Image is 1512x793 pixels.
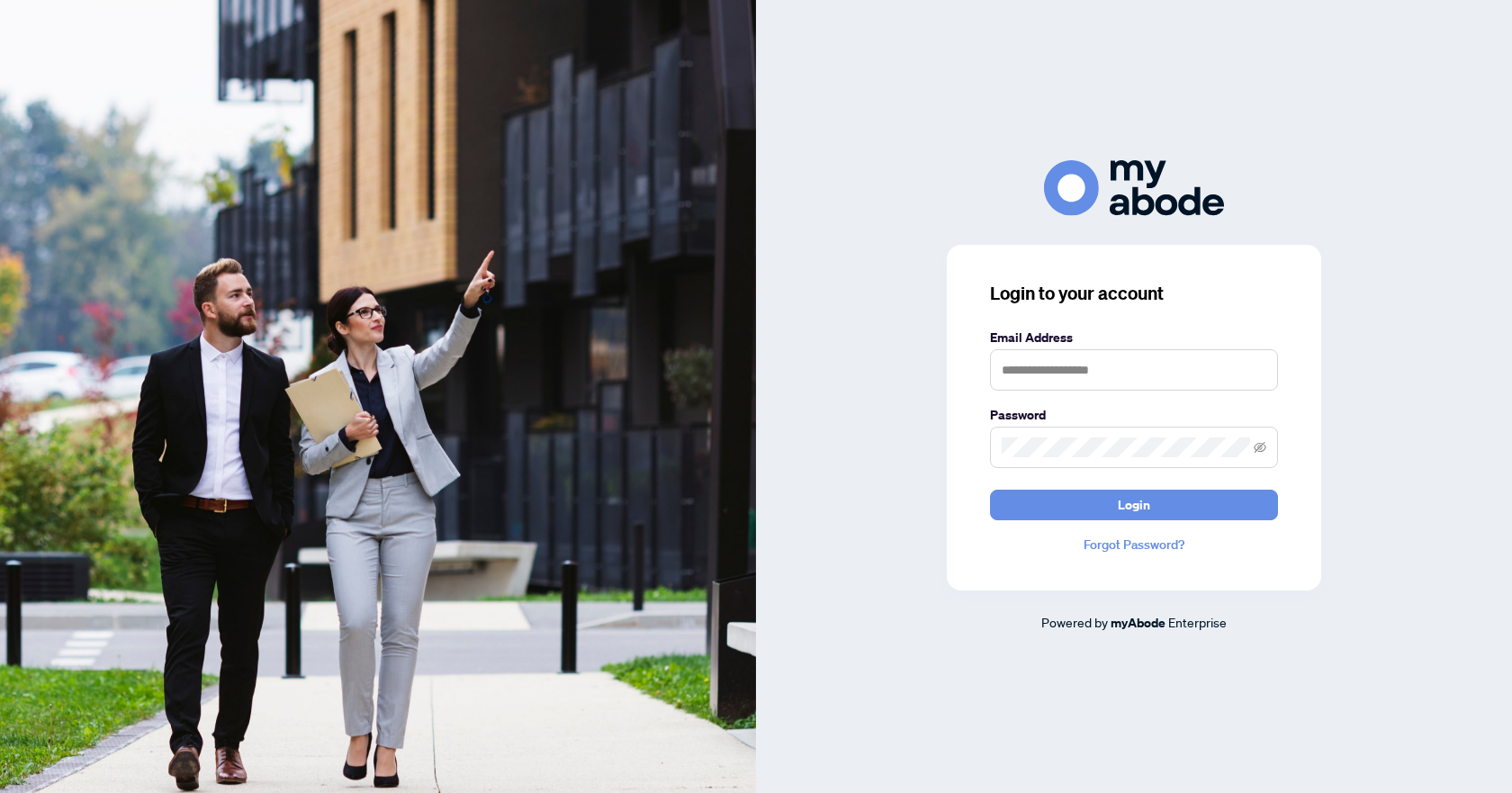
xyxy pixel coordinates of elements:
label: Email Address [990,328,1278,347]
span: Powered by [1041,614,1108,630]
span: Login [1118,491,1150,519]
a: myAbode [1111,613,1165,633]
a: Forgot Password? [990,535,1278,554]
span: eye-invisible [1254,441,1266,454]
label: Password [990,405,1278,425]
span: Enterprise [1168,614,1227,630]
h3: Login to your account [990,281,1278,306]
img: ma-logo [1044,160,1224,215]
button: Login [990,490,1278,520]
